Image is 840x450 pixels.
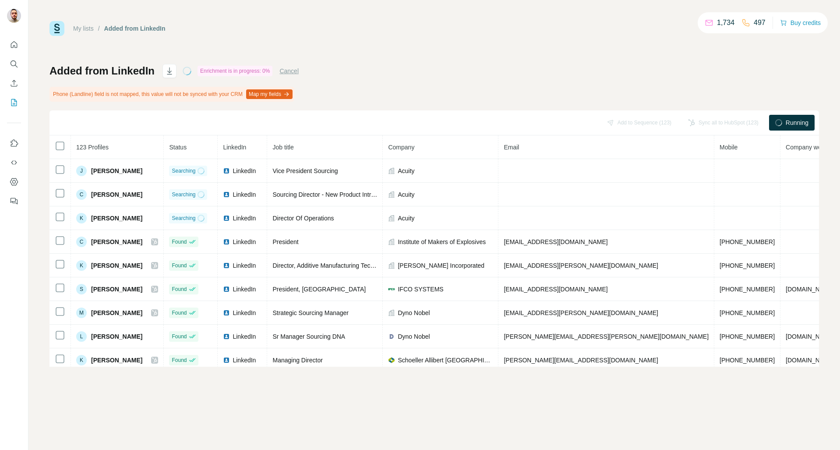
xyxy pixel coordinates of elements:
[7,193,21,209] button: Feedback
[172,262,187,269] span: Found
[504,144,519,151] span: Email
[279,67,299,75] button: Cancel
[73,25,94,32] a: My lists
[720,333,775,340] span: [PHONE_NUMBER]
[272,286,366,293] span: President, [GEOGRAPHIC_DATA]
[7,9,21,23] img: Avatar
[76,144,109,151] span: 123 Profiles
[169,144,187,151] span: Status
[272,309,349,316] span: Strategic Sourcing Manager
[233,285,256,294] span: LinkedIn
[272,191,394,198] span: Sourcing Director - New Product Introduction
[720,144,738,151] span: Mobile
[398,332,430,341] span: Dyno Nobel
[233,214,256,223] span: LinkedIn
[272,215,334,222] span: Director Of Operations
[76,308,87,318] div: M
[504,262,658,269] span: [EMAIL_ADDRESS][PERSON_NAME][DOMAIN_NAME]
[91,261,142,270] span: [PERSON_NAME]
[504,238,607,245] span: [EMAIL_ADDRESS][DOMAIN_NAME]
[388,333,395,340] img: company-logo
[76,260,87,271] div: K
[786,357,835,364] span: [DOMAIN_NAME]
[246,89,293,99] button: Map my fields
[233,237,256,246] span: LinkedIn
[504,309,658,316] span: [EMAIL_ADDRESS][PERSON_NAME][DOMAIN_NAME]
[272,333,345,340] span: Sr Manager Sourcing DNA
[91,190,142,199] span: [PERSON_NAME]
[223,167,230,174] img: LinkedIn logo
[223,262,230,269] img: LinkedIn logo
[786,286,835,293] span: [DOMAIN_NAME]
[720,286,775,293] span: [PHONE_NUMBER]
[76,237,87,247] div: C
[223,144,246,151] span: LinkedIn
[786,333,835,340] span: [DOMAIN_NAME]
[7,95,21,110] button: My lists
[780,17,821,29] button: Buy credits
[91,356,142,365] span: [PERSON_NAME]
[198,66,272,76] div: Enrichment is in progress: 0%
[223,309,230,316] img: LinkedIn logo
[49,64,155,78] h1: Added from LinkedIn
[272,144,293,151] span: Job title
[7,75,21,91] button: Enrich CSV
[91,285,142,294] span: [PERSON_NAME]
[76,331,87,342] div: L
[398,308,430,317] span: Dyno Nobel
[272,167,338,174] span: Vice President Sourcing
[398,190,414,199] span: Acuity
[172,309,187,317] span: Found
[76,284,87,294] div: S
[720,238,775,245] span: [PHONE_NUMBER]
[91,167,142,175] span: [PERSON_NAME]
[398,285,443,294] span: IFCO SYSTEMS
[223,333,230,340] img: LinkedIn logo
[91,214,142,223] span: [PERSON_NAME]
[233,356,256,365] span: LinkedIn
[720,357,775,364] span: [PHONE_NUMBER]
[398,214,414,223] span: Acuity
[388,144,414,151] span: Company
[717,18,734,28] p: 1,734
[76,189,87,200] div: C
[388,286,395,293] img: company-logo
[7,56,21,72] button: Search
[172,214,195,222] span: Searching
[76,355,87,365] div: K
[172,167,195,175] span: Searching
[272,238,298,245] span: President
[504,333,709,340] span: [PERSON_NAME][EMAIL_ADDRESS][PERSON_NAME][DOMAIN_NAME]
[223,238,230,245] img: LinkedIn logo
[91,332,142,341] span: [PERSON_NAME]
[398,237,486,246] span: Institute of Makers of Explosives
[233,167,256,175] span: LinkedIn
[720,262,775,269] span: [PHONE_NUMBER]
[172,191,195,198] span: Searching
[172,238,187,246] span: Found
[786,118,808,127] span: Running
[233,332,256,341] span: LinkedIn
[223,215,230,222] img: LinkedIn logo
[233,261,256,270] span: LinkedIn
[172,333,187,340] span: Found
[7,155,21,170] button: Use Surfe API
[172,285,187,293] span: Found
[398,356,493,365] span: Schoeller Allibert [GEOGRAPHIC_DATA]
[49,21,64,36] img: Surfe Logo
[786,144,834,151] span: Company website
[91,237,142,246] span: [PERSON_NAME]
[233,308,256,317] span: LinkedIn
[398,261,484,270] span: [PERSON_NAME] Incorporated
[172,356,187,364] span: Found
[49,87,294,102] div: Phone (Landline) field is not mapped, this value will not be synced with your CRM
[76,213,87,223] div: K
[7,174,21,190] button: Dashboard
[7,37,21,53] button: Quick start
[223,191,230,198] img: LinkedIn logo
[720,309,775,316] span: [PHONE_NUMBER]
[272,262,392,269] span: Director, Additive Manufacturing Technology
[98,24,100,33] li: /
[504,357,658,364] span: [PERSON_NAME][EMAIL_ADDRESS][DOMAIN_NAME]
[754,18,766,28] p: 497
